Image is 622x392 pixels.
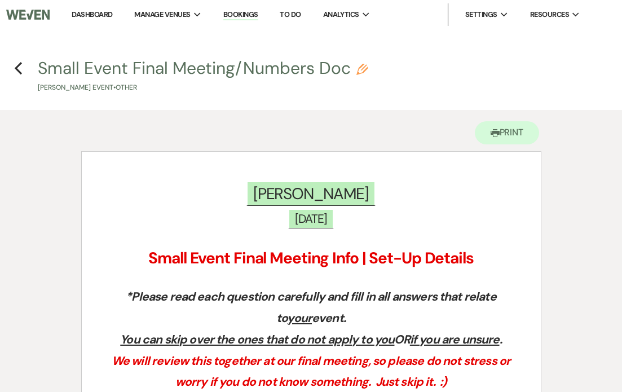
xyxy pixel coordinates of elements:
[288,209,334,228] span: [DATE]
[148,248,473,268] strong: Small Event Final Meeting Info | Set-Up Details
[323,9,359,20] span: Analytics
[134,9,190,20] span: Manage Venues
[126,289,499,326] em: *Please read each question carefully and fill in all answers that relate to event.
[287,310,312,326] u: your
[112,353,513,390] em: We will review this together at our final meeting, so please do not stress or worry if you do not...
[120,332,394,347] u: You can skip over the ones that do not apply to you
[280,10,301,19] a: To Do
[465,9,497,20] span: Settings
[38,82,368,93] p: [PERSON_NAME] Event • Other
[223,10,258,20] a: Bookings
[120,332,501,347] em: OR .
[246,181,376,206] span: [PERSON_NAME]
[6,3,50,27] img: Weven Logo
[72,10,112,19] a: Dashboard
[410,332,500,347] u: if you are unsure
[475,121,540,144] button: Print
[530,9,569,20] span: Resources
[38,60,368,93] button: Small Event Final Meeting/Numbers Doc[PERSON_NAME] Event•Other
